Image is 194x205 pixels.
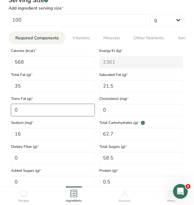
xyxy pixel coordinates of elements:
[11,72,95,77] span: Total Fat (g)
[119,187,131,203] a: Account
[72,35,90,41] span: Vitamins
[100,48,183,53] span: Energy KJ (kj)
[11,96,95,101] span: Trans Fat (g)
[173,184,188,199] iframe: Intercom live chat
[11,144,95,149] span: Dietary Fiber (g)
[100,72,183,77] span: Saturated Fat (g)
[18,187,29,203] a: Recipes
[18,199,29,203] span: Recipes
[168,199,176,203] span: Menu
[100,144,183,149] span: Total Sugars (g)
[103,35,120,41] span: Minerals
[66,199,82,203] span: Ingredients
[66,187,82,203] a: Ingredients
[9,14,150,26] input: Type your serving size here
[134,35,164,41] span: Other Nutrients
[15,35,59,41] span: Required Components
[100,168,183,173] span: Protein (g)
[11,120,95,125] span: Sodium (mg)
[11,168,95,173] span: Added Sugars (g)
[100,120,183,125] span: Total Carbohydrates (g)
[9,5,185,11] div: Add ingredient serving size
[186,184,191,189] span: 2
[119,199,131,203] span: Account
[11,48,95,53] span: Calories (kcal)
[100,96,183,101] span: Cholesterol (mg)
